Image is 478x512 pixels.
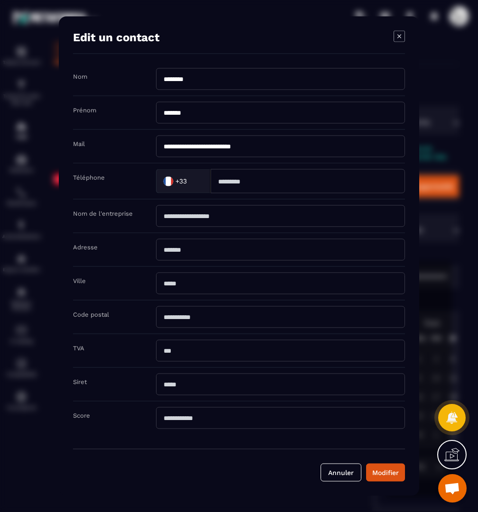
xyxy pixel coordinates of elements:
label: Nom [73,73,87,80]
label: Nom de l'entreprise [73,210,133,217]
button: Annuler [321,464,361,482]
div: Search for option [156,169,211,193]
input: Search for option [189,174,201,188]
div: Ouvrir le chat [438,474,467,503]
label: Téléphone [73,174,105,181]
img: Country Flag [159,172,178,191]
button: Modifier [366,464,405,482]
label: Code postal [73,311,109,318]
label: Score [73,412,90,419]
h4: Edit un contact [73,31,159,44]
span: +33 [175,176,187,186]
label: Adresse [73,244,98,251]
label: Ville [73,277,86,284]
label: TVA [73,345,84,352]
label: Mail [73,140,85,147]
label: Prénom [73,107,96,114]
label: Siret [73,378,87,385]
